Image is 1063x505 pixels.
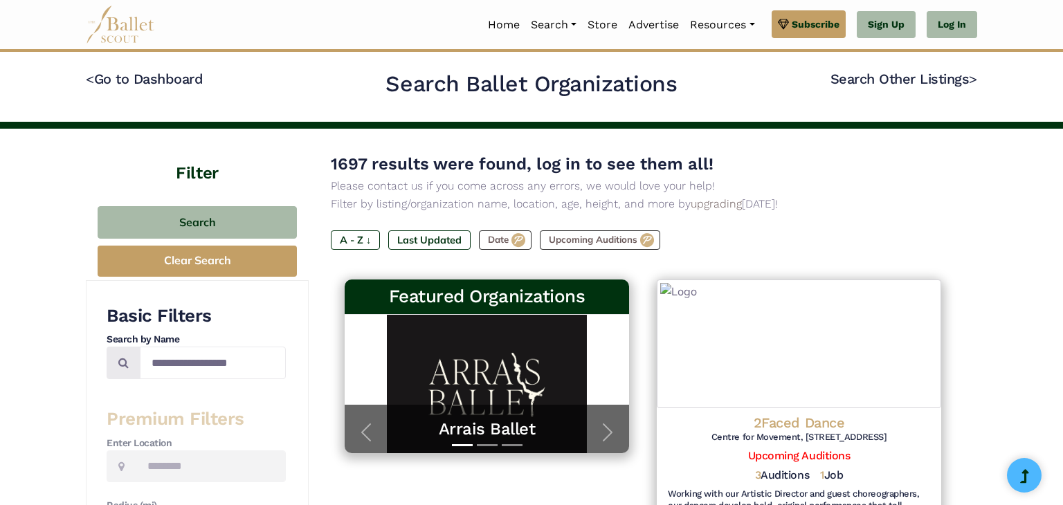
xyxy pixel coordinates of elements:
label: A - Z ↓ [331,230,380,250]
code: < [86,70,94,87]
a: Arrais Ballet [358,419,615,440]
button: Search [98,206,297,239]
h4: Enter Location [107,437,286,450]
input: Search by names... [140,347,286,379]
a: Subscribe [772,10,846,38]
span: 3 [755,468,761,481]
a: Resources [684,10,760,39]
a: Search Other Listings> [830,71,977,87]
button: Slide 2 [477,437,498,453]
label: Last Updated [388,230,471,250]
h4: 2Faced Dance [668,414,930,432]
label: Date [479,230,531,250]
p: Filter by listing/organization name, location, age, height, and more by [DATE]! [331,195,955,213]
span: Subscribe [792,17,839,32]
input: Location [136,450,286,483]
a: Sign Up [857,11,916,39]
h3: Premium Filters [107,407,286,431]
button: Slide 1 [452,437,473,453]
h2: Search Ballet Organizations [385,70,677,99]
a: <Go to Dashboard [86,71,203,87]
h4: Search by Name [107,333,286,347]
button: Clear Search [98,246,297,277]
span: 1697 results were found, log in to see them all! [331,154,714,174]
a: Log In [927,11,977,39]
a: upgrading [691,197,742,210]
a: Upcoming Auditions [748,449,850,462]
h3: Featured Organizations [356,285,618,309]
img: Logo [657,279,941,408]
h5: Auditions [755,468,809,483]
a: Search [525,10,582,39]
label: Upcoming Auditions [540,230,660,250]
h5: Job [820,468,843,483]
img: gem.svg [778,17,789,32]
code: > [969,70,977,87]
span: 1 [820,468,824,481]
a: Store [582,10,623,39]
p: Please contact us if you come across any errors, we would love your help! [331,177,955,195]
h4: Filter [86,129,309,185]
h6: Centre for Movement, [STREET_ADDRESS] [668,432,930,443]
a: Advertise [623,10,684,39]
h3: Basic Filters [107,304,286,328]
a: Home [482,10,525,39]
button: Slide 3 [502,437,523,453]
